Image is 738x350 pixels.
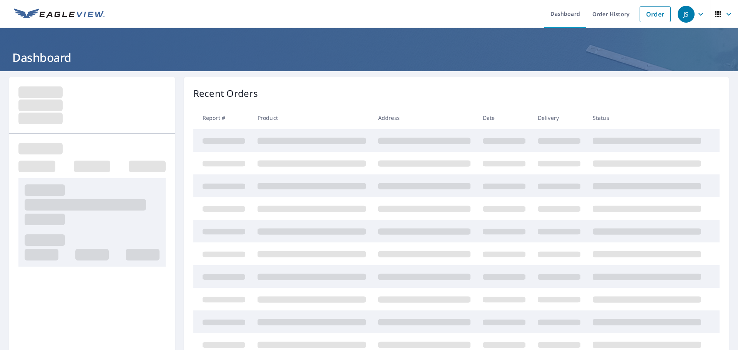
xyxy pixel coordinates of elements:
[193,86,258,100] p: Recent Orders
[640,6,671,22] a: Order
[372,106,477,129] th: Address
[477,106,532,129] th: Date
[587,106,707,129] th: Status
[9,50,729,65] h1: Dashboard
[193,106,251,129] th: Report #
[251,106,372,129] th: Product
[14,8,105,20] img: EV Logo
[678,6,695,23] div: JS
[532,106,587,129] th: Delivery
